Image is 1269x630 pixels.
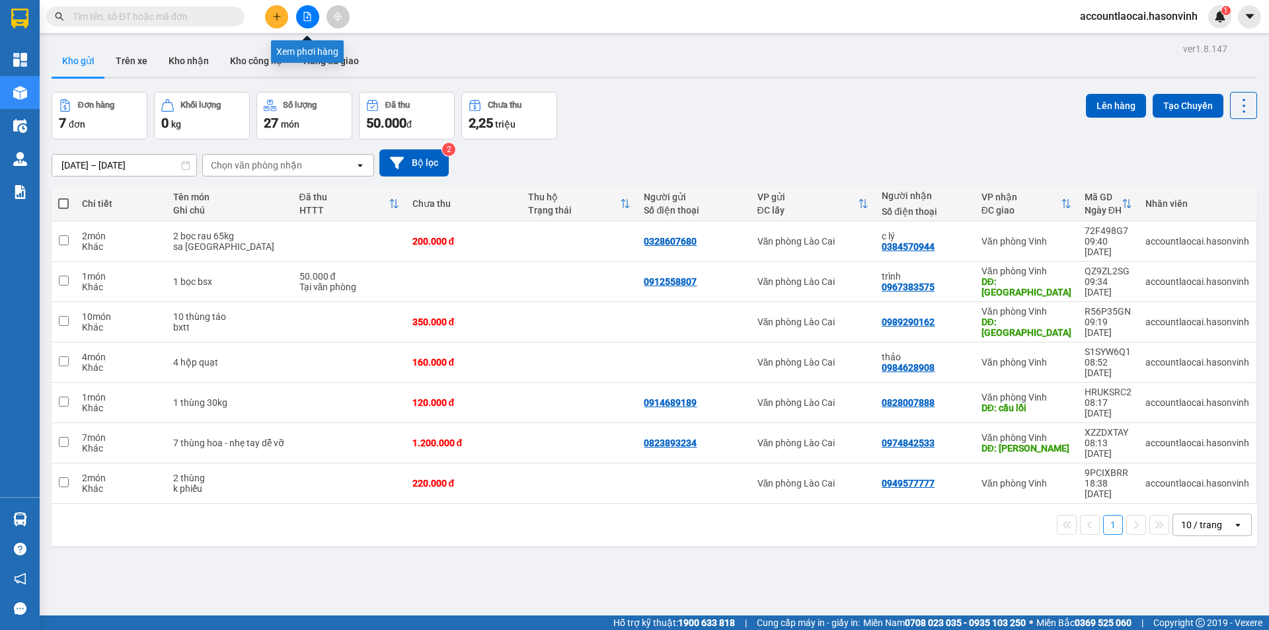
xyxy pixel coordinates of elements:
[745,615,747,630] span: |
[981,266,1071,276] div: Văn phòng Vinh
[303,12,312,21] span: file-add
[264,115,278,131] span: 27
[1183,42,1227,56] div: ver 1.8.147
[882,231,968,241] div: c lý
[981,478,1071,489] div: Văn phòng Vinh
[82,403,159,413] div: Khác
[1085,438,1132,459] div: 08:13 [DATE]
[1078,186,1139,221] th: Toggle SortBy
[1085,276,1132,297] div: 09:34 [DATE]
[154,92,250,139] button: Khối lượng0kg
[299,271,399,282] div: 50.000 đ
[981,236,1071,247] div: Văn phòng Vinh
[1085,346,1132,357] div: S1SYW6Q1
[82,392,159,403] div: 1 món
[757,317,869,327] div: Văn phòng Lào Cai
[1145,478,1249,489] div: accountlaocai.hasonvinh
[412,438,515,448] div: 1.200.000 đ
[644,236,697,247] div: 0328607680
[82,241,159,252] div: Khác
[644,205,744,216] div: Số điện thoại
[1145,438,1249,448] div: accountlaocai.hasonvinh
[495,119,516,130] span: triệu
[882,362,935,373] div: 0984628908
[11,9,28,28] img: logo-vxr
[1085,478,1132,499] div: 18:38 [DATE]
[14,602,26,615] span: message
[211,159,302,172] div: Chọn văn phòng nhận
[1244,11,1256,22] span: caret-down
[882,317,935,327] div: 0989290162
[882,397,935,408] div: 0828007888
[52,45,105,77] button: Kho gửi
[461,92,557,139] button: Chưa thu2,25 triệu
[283,100,317,110] div: Số lượng
[757,357,869,368] div: Văn phòng Lào Cai
[78,100,114,110] div: Đơn hàng
[13,152,27,166] img: warehouse-icon
[1145,198,1249,209] div: Nhân viên
[882,352,968,362] div: thảo
[1238,5,1261,28] button: caret-down
[1181,518,1222,532] div: 10 / trang
[355,160,365,171] svg: open
[82,282,159,292] div: Khác
[1145,397,1249,408] div: accountlaocai.hasonvinh
[981,432,1071,443] div: Văn phòng Vinh
[1085,192,1122,202] div: Mã GD
[256,92,352,139] button: Số lượng27món
[757,236,869,247] div: Văn phòng Lào Cai
[82,271,159,282] div: 1 món
[13,512,27,526] img: warehouse-icon
[55,12,64,21] span: search
[882,438,935,448] div: 0974842533
[757,615,860,630] span: Cung cấp máy in - giấy in:
[644,276,697,287] div: 0912558807
[1075,617,1132,628] strong: 0369 525 060
[1141,615,1143,630] span: |
[299,282,399,292] div: Tại văn phòng
[644,438,697,448] div: 0823893234
[981,276,1071,297] div: DĐ: hà tĩnh
[173,241,286,252] div: sa pa
[82,432,159,443] div: 7 món
[1196,618,1205,627] span: copyright
[1029,620,1033,625] span: ⚪️
[488,100,521,110] div: Chưa thu
[882,282,935,292] div: 0967383575
[442,143,455,156] sup: 2
[1085,306,1132,317] div: R56P35GN
[1085,225,1132,236] div: 72F498G7
[412,236,515,247] div: 200.000 đ
[981,306,1071,317] div: Văn phòng Vinh
[644,192,744,202] div: Người gửi
[757,397,869,408] div: Văn phòng Lào Cai
[1085,427,1132,438] div: XZZDXTAY
[299,205,389,216] div: HTTT
[981,192,1061,202] div: VP nhận
[644,397,697,408] div: 0914689189
[528,205,620,216] div: Trạng thái
[82,198,159,209] div: Chi tiết
[385,100,410,110] div: Đã thu
[173,231,286,241] div: 2 bọc rau 65kg
[678,617,735,628] strong: 1900 633 818
[52,155,196,176] input: Select a date range.
[1223,6,1228,15] span: 1
[173,192,286,202] div: Tên món
[406,119,412,130] span: đ
[13,185,27,199] img: solution-icon
[1145,276,1249,287] div: accountlaocai.hasonvinh
[171,119,181,130] span: kg
[1036,615,1132,630] span: Miền Bắc
[412,317,515,327] div: 350.000 đ
[975,186,1078,221] th: Toggle SortBy
[366,115,406,131] span: 50.000
[521,186,637,221] th: Toggle SortBy
[180,100,221,110] div: Khối lượng
[293,186,406,221] th: Toggle SortBy
[272,12,282,21] span: plus
[1153,94,1223,118] button: Tạo Chuyến
[981,443,1071,453] div: DĐ: nghi xuân
[82,473,159,483] div: 2 món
